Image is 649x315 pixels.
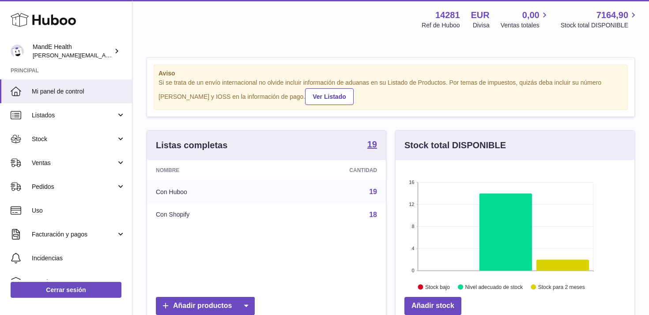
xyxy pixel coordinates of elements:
text: 12 [409,202,414,207]
text: 4 [411,246,414,251]
td: Con Huboo [147,180,274,203]
a: 19 [367,140,377,150]
span: Pedidos [32,183,116,191]
div: MandE Health [33,43,112,60]
span: 0,00 [522,9,540,21]
text: Nivel adecuado de stock [465,284,523,290]
span: Ventas [32,159,116,167]
span: Stock [32,135,116,143]
h3: Listas completas [156,139,227,151]
th: Nombre [147,160,274,180]
span: Uso [32,206,125,215]
strong: EUR [471,9,490,21]
text: 0 [411,268,414,273]
a: 18 [369,211,377,218]
text: 8 [411,224,414,229]
span: Mi panel de control [32,87,125,96]
a: Añadir productos [156,297,255,315]
text: 16 [409,180,414,185]
td: Con Shopify [147,203,274,226]
span: Listados [32,111,116,120]
strong: Aviso [158,69,623,78]
span: Canales [32,278,125,286]
a: 19 [369,188,377,195]
span: 7164,90 [596,9,628,21]
span: Incidencias [32,254,125,262]
strong: 19 [367,140,377,149]
div: Divisa [473,21,490,30]
div: Si se trata de un envío internacional no olvide incluir información de aduanas en su Listado de P... [158,79,623,105]
h3: Stock total DISPONIBLE [404,139,506,151]
a: 0,00 Ventas totales [501,9,550,30]
span: Stock total DISPONIBLE [561,21,638,30]
a: Cerrar sesión [11,282,121,298]
img: luis.mendieta@mandehealth.com [11,45,24,58]
th: Cantidad [274,160,386,180]
div: Ref de Huboo [422,21,460,30]
text: Stock bajo [425,284,450,290]
span: [PERSON_NAME][EMAIL_ADDRESS][PERSON_NAME][DOMAIN_NAME] [33,52,224,59]
a: Ver Listado [305,88,353,105]
text: Stock para 2 meses [538,284,585,290]
strong: 14281 [435,9,460,21]
span: Ventas totales [501,21,550,30]
a: Añadir stock [404,297,461,315]
a: 7164,90 Stock total DISPONIBLE [561,9,638,30]
span: Facturación y pagos [32,230,116,239]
